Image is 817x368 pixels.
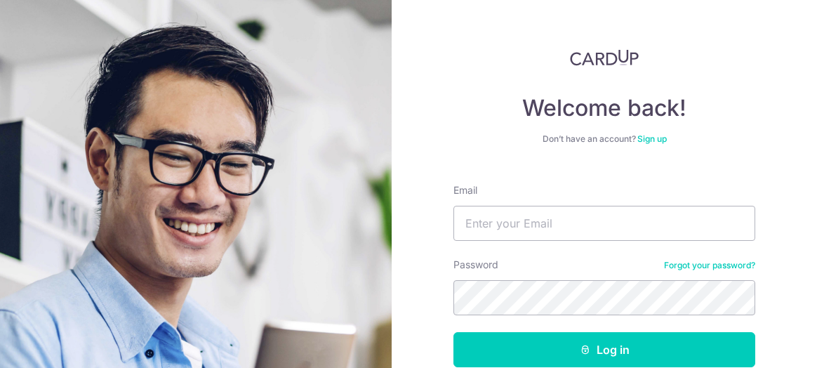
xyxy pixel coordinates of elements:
[637,133,667,144] a: Sign up
[453,258,498,272] label: Password
[453,94,755,122] h4: Welcome back!
[453,183,477,197] label: Email
[570,49,639,66] img: CardUp Logo
[453,133,755,145] div: Don’t have an account?
[453,332,755,367] button: Log in
[664,260,755,271] a: Forgot your password?
[453,206,755,241] input: Enter your Email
